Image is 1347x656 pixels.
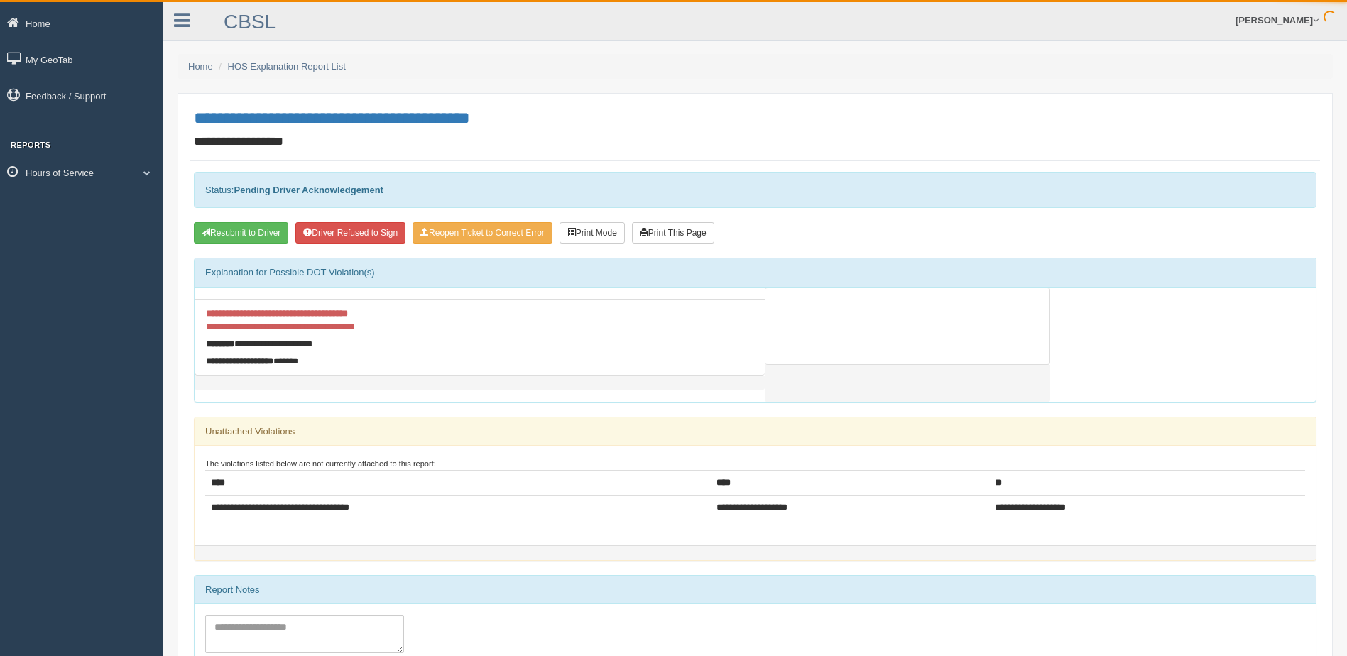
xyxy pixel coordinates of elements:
button: Print Mode [560,222,625,244]
button: Driver Refused to Sign [295,222,405,244]
a: HOS Explanation Report List [228,61,346,72]
a: Home [188,61,213,72]
button: Print This Page [632,222,714,244]
div: Unattached Violations [195,417,1316,446]
button: Resubmit To Driver [194,222,288,244]
small: The violations listed below are not currently attached to this report: [205,459,436,468]
div: Explanation for Possible DOT Violation(s) [195,258,1316,287]
div: Report Notes [195,576,1316,604]
strong: Pending Driver Acknowledgement [234,185,383,195]
button: Reopen Ticket [413,222,552,244]
div: Status: [194,172,1316,208]
a: CBSL [224,11,276,33]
